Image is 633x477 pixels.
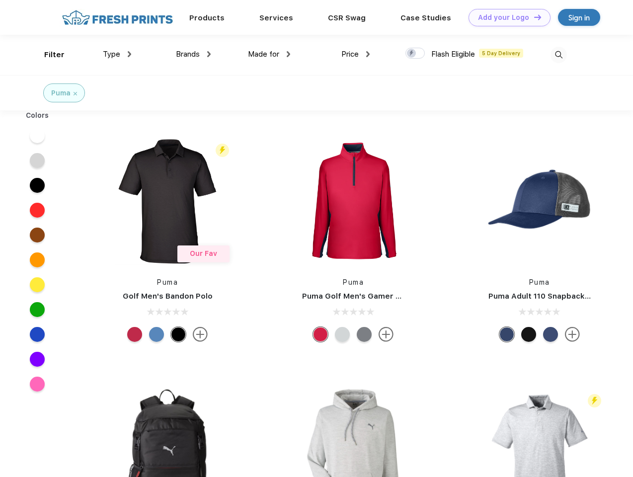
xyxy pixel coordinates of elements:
[551,47,567,63] img: desktop_search.svg
[379,327,394,342] img: more.svg
[357,327,372,342] div: Quiet Shade
[287,135,419,267] img: func=resize&h=266
[207,51,211,57] img: dropdown.png
[478,13,529,22] div: Add your Logo
[259,13,293,22] a: Services
[189,13,225,22] a: Products
[335,327,350,342] div: High Rise
[216,144,229,157] img: flash_active_toggle.svg
[534,14,541,20] img: DT
[190,249,217,257] span: Our Fav
[543,327,558,342] div: Peacoat Qut Shd
[123,292,213,301] a: Golf Men's Bandon Polo
[568,12,590,23] div: Sign in
[59,9,176,26] img: fo%20logo%202.webp
[474,135,606,267] img: func=resize&h=266
[313,327,328,342] div: Ski Patrol
[529,278,550,286] a: Puma
[101,135,234,267] img: func=resize&h=266
[103,50,120,59] span: Type
[302,292,459,301] a: Puma Golf Men's Gamer Golf Quarter-Zip
[558,9,600,26] a: Sign in
[193,327,208,342] img: more.svg
[248,50,279,59] span: Made for
[565,327,580,342] img: more.svg
[157,278,178,286] a: Puma
[366,51,370,57] img: dropdown.png
[287,51,290,57] img: dropdown.png
[176,50,200,59] span: Brands
[149,327,164,342] div: Lake Blue
[341,50,359,59] span: Price
[499,327,514,342] div: Peacoat with Qut Shd
[128,51,131,57] img: dropdown.png
[51,88,71,98] div: Puma
[521,327,536,342] div: Pma Blk with Pma Blk
[44,49,65,61] div: Filter
[18,110,57,121] div: Colors
[171,327,186,342] div: Puma Black
[127,327,142,342] div: Ski Patrol
[479,49,523,58] span: 5 Day Delivery
[588,394,601,407] img: flash_active_toggle.svg
[74,92,77,95] img: filter_cancel.svg
[328,13,366,22] a: CSR Swag
[431,50,475,59] span: Flash Eligible
[343,278,364,286] a: Puma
